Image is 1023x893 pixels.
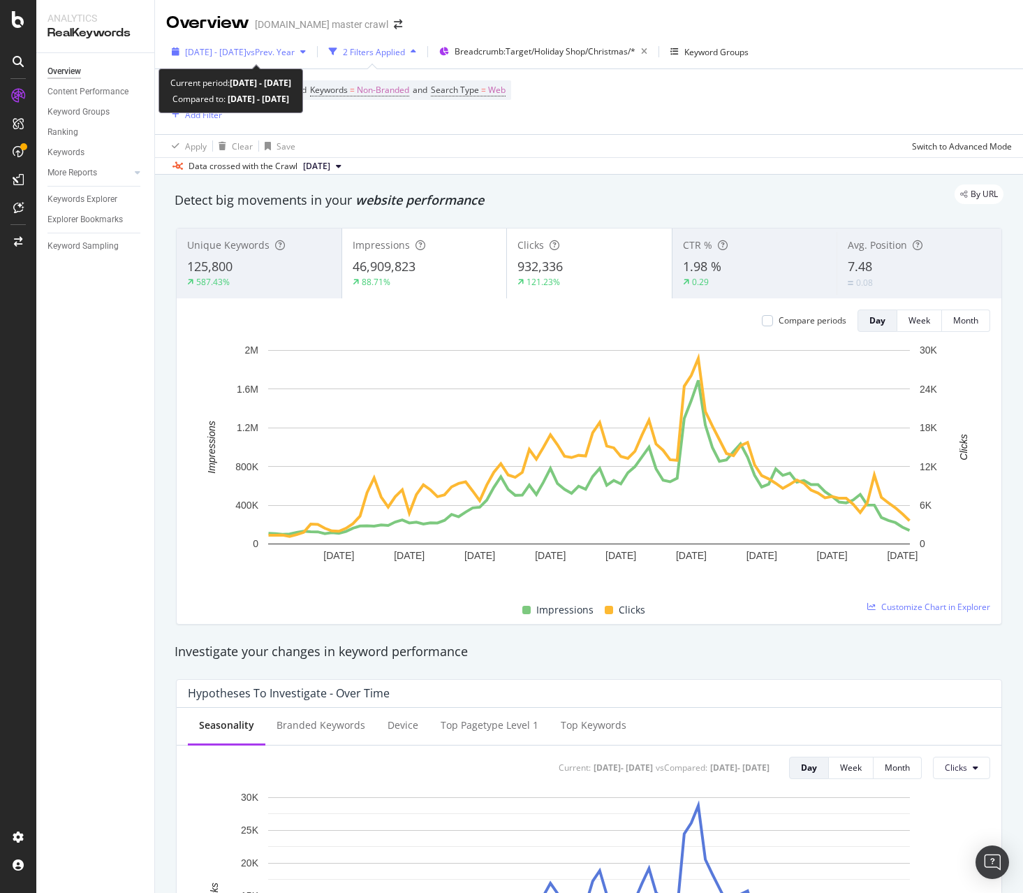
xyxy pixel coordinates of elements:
text: 25K [241,825,259,836]
div: 0.29 [692,276,709,288]
text: 20K [241,857,259,869]
span: Search Type [431,84,479,96]
div: Keywords Explorer [47,192,117,207]
div: Switch to Advanced Mode [912,140,1012,152]
span: 2024 Dec. 18th [303,160,330,173]
div: Apply [185,140,207,152]
span: = [481,84,486,96]
div: Add Filter [185,109,222,121]
button: Switch to Advanced Mode [906,135,1012,157]
text: Impressions [206,421,217,473]
button: [DATE] - [DATE]vsPrev. Year [166,41,311,63]
div: RealKeywords [47,25,143,41]
button: Month [874,757,922,779]
div: Week [840,762,862,774]
div: Current period: [170,75,291,91]
span: Avg. Position [848,238,907,252]
div: Day [801,762,817,774]
text: [DATE] [887,550,918,561]
div: Device [388,718,418,732]
div: [DATE] - [DATE] [710,762,770,774]
div: Overview [47,64,81,79]
div: [DATE] - [DATE] [594,762,653,774]
text: [DATE] [817,550,848,561]
a: Explorer Bookmarks [47,212,145,227]
span: [DATE] - [DATE] [185,46,246,58]
a: More Reports [47,166,131,180]
span: 7.48 [848,258,872,275]
div: Compared to: [172,91,289,107]
span: Clicks [945,762,967,774]
a: Customize Chart in Explorer [867,601,990,613]
span: and [413,84,427,96]
span: Clicks [517,238,544,252]
div: More Reports [47,166,97,180]
span: Web [488,80,506,100]
div: arrow-right-arrow-left [394,20,402,29]
span: Impressions [353,238,410,252]
a: Keyword Groups [47,105,145,119]
span: CTR % [683,238,712,252]
div: vs Compared : [656,762,707,774]
div: 121.23% [527,276,560,288]
div: Current: [559,762,591,774]
text: 1.6M [237,384,258,395]
span: 932,336 [517,258,563,275]
a: Ranking [47,125,145,140]
span: 46,909,823 [353,258,415,275]
text: [DATE] [394,550,425,561]
div: Week [908,314,930,326]
div: Top pagetype Level 1 [441,718,538,732]
div: legacy label [955,184,1003,204]
a: Keyword Sampling [47,239,145,254]
button: Clear [213,135,253,157]
button: Breadcrumb:Target/Holiday Shop/Christmas/* [434,41,653,63]
div: Keywords [47,145,84,160]
text: [DATE] [676,550,707,561]
div: 587.43% [196,276,230,288]
text: 18K [920,422,938,433]
b: [DATE] - [DATE] [230,77,291,89]
div: Seasonality [199,718,254,732]
text: [DATE] [464,550,495,561]
text: 12K [920,461,938,472]
a: Keywords [47,145,145,160]
text: [DATE] [746,550,777,561]
span: 125,800 [187,258,233,275]
button: Clicks [933,757,990,779]
text: 24K [920,384,938,395]
button: Save [259,135,295,157]
button: 2 Filters Applied [323,41,422,63]
div: Clear [232,140,253,152]
span: vs Prev. Year [246,46,295,58]
text: 0 [253,538,258,549]
a: Keywords Explorer [47,192,145,207]
div: Keyword Groups [684,46,749,58]
button: Day [789,757,829,779]
text: 0 [920,538,925,549]
span: Unique Keywords [187,238,270,252]
div: Keyword Groups [47,105,110,119]
span: Clicks [619,602,645,618]
div: Day [869,314,885,326]
span: Non-Branded [357,80,409,100]
div: Save [277,140,295,152]
div: Keyword Sampling [47,239,119,254]
span: Breadcrumb: Target/Holiday Shop/Christmas/* [455,45,635,57]
text: 6K [920,500,932,511]
span: By URL [971,190,998,198]
text: [DATE] [605,550,636,561]
div: 0.08 [856,277,873,289]
div: Month [885,762,910,774]
text: 800K [235,461,258,472]
a: Overview [47,64,145,79]
text: 2M [245,344,258,356]
div: Content Performance [47,85,128,99]
button: [DATE] [297,158,347,175]
span: Customize Chart in Explorer [881,601,990,613]
text: Clicks [958,434,969,460]
div: Ranking [47,125,78,140]
text: 400K [235,500,258,511]
div: Branded Keywords [277,718,365,732]
a: Content Performance [47,85,145,99]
